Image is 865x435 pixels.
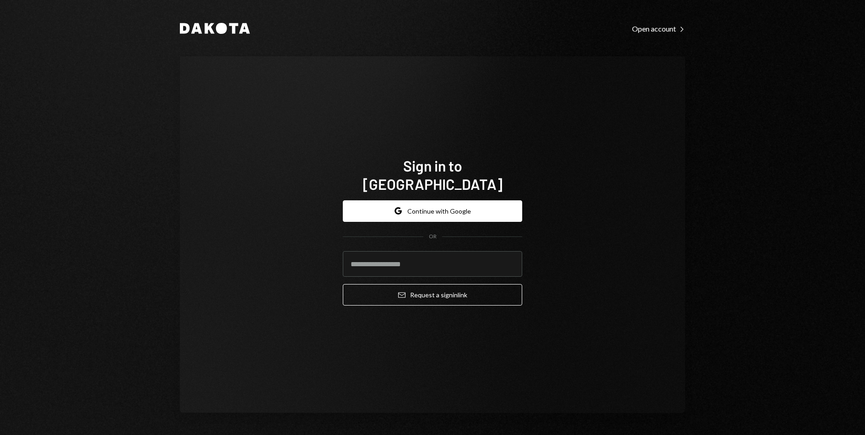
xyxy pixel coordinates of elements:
[343,200,522,222] button: Continue with Google
[632,23,685,33] a: Open account
[343,284,522,306] button: Request a signinlink
[632,24,685,33] div: Open account
[343,156,522,193] h1: Sign in to [GEOGRAPHIC_DATA]
[429,233,437,241] div: OR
